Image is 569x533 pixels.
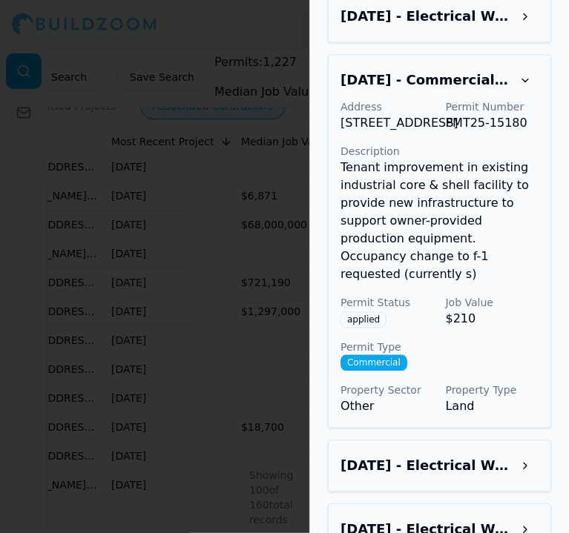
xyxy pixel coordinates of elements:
p: Property Sector [341,383,434,397]
p: Description [341,144,539,159]
p: Job Value [446,295,539,310]
p: Land [446,397,539,415]
p: [STREET_ADDRESS] [341,114,434,132]
p: Other [341,397,434,415]
p: Permit Status [341,295,434,310]
h3: Aug 21, 2025 - Electrical Work, Residential - 1130 S Paperflower Ave, Tucson, AZ, 85748 [341,455,512,476]
p: Permit Number [446,99,539,114]
span: Commercial [341,354,407,371]
p: PMT25-15180 [446,114,539,132]
p: $210 [446,310,539,328]
p: Tenant improvement in existing industrial core & shell facility to provide new infrastructure to ... [341,159,539,283]
p: Permit Type [341,340,539,354]
p: Address [341,99,434,114]
span: applied [341,311,387,328]
p: Property Type [446,383,539,397]
h3: Aug 25, 2025 - Electrical Work, Mechanical Work - 6715 N Calle Padre Felipe, Tucson, AZ, 85718 [341,6,512,27]
h3: Aug 21, 2025 - Commercial - 10101 E Pecos Rd, Mesa, AZ, 85212 [341,70,512,90]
